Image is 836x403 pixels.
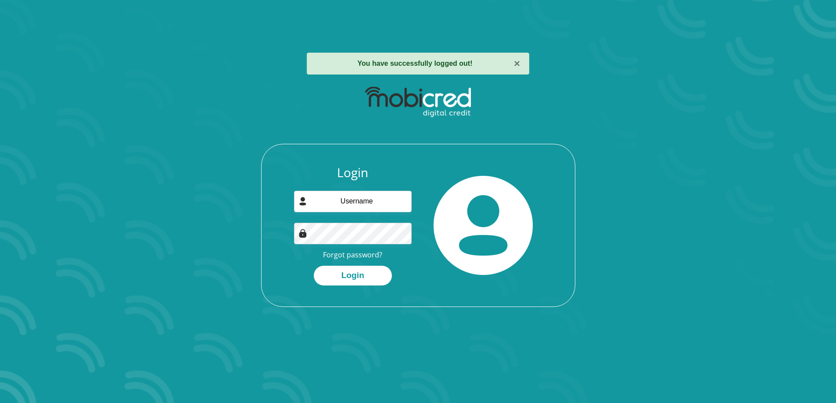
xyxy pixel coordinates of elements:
[365,87,471,118] img: mobicred logo
[358,60,473,67] strong: You have successfully logged out!
[294,191,412,212] input: Username
[294,165,412,180] h3: Login
[514,58,520,69] button: ×
[314,266,392,285] button: Login
[298,229,307,238] img: Image
[323,250,382,260] a: Forgot password?
[298,197,307,206] img: user-icon image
